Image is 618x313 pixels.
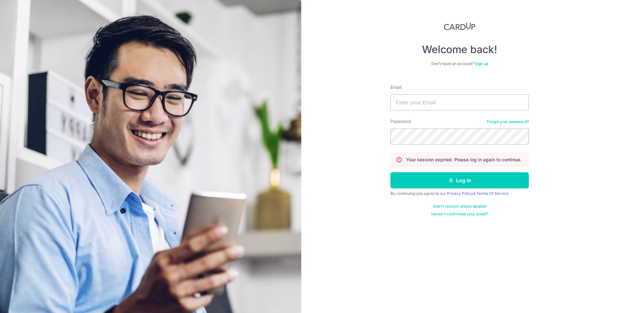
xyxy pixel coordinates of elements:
[390,191,529,196] div: By continuing you agree to our &
[390,84,401,90] label: Email
[433,204,487,209] a: Didn't receive unlock details?
[390,172,529,188] button: Log in
[444,23,475,30] img: CardUp Logo
[406,156,521,163] p: Your session expired. Please log in again to continue.
[390,118,411,125] label: Password
[487,119,529,124] a: Forgot your password?
[475,61,488,66] a: Sign up
[390,61,529,66] div: Don’t have an account?
[390,43,529,56] h4: Welcome back!
[476,191,509,196] a: Terms Of Service
[390,94,529,110] input: Enter your Email
[431,212,488,217] a: Haven't confirmed your email?
[447,191,473,196] a: Privacy Policy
